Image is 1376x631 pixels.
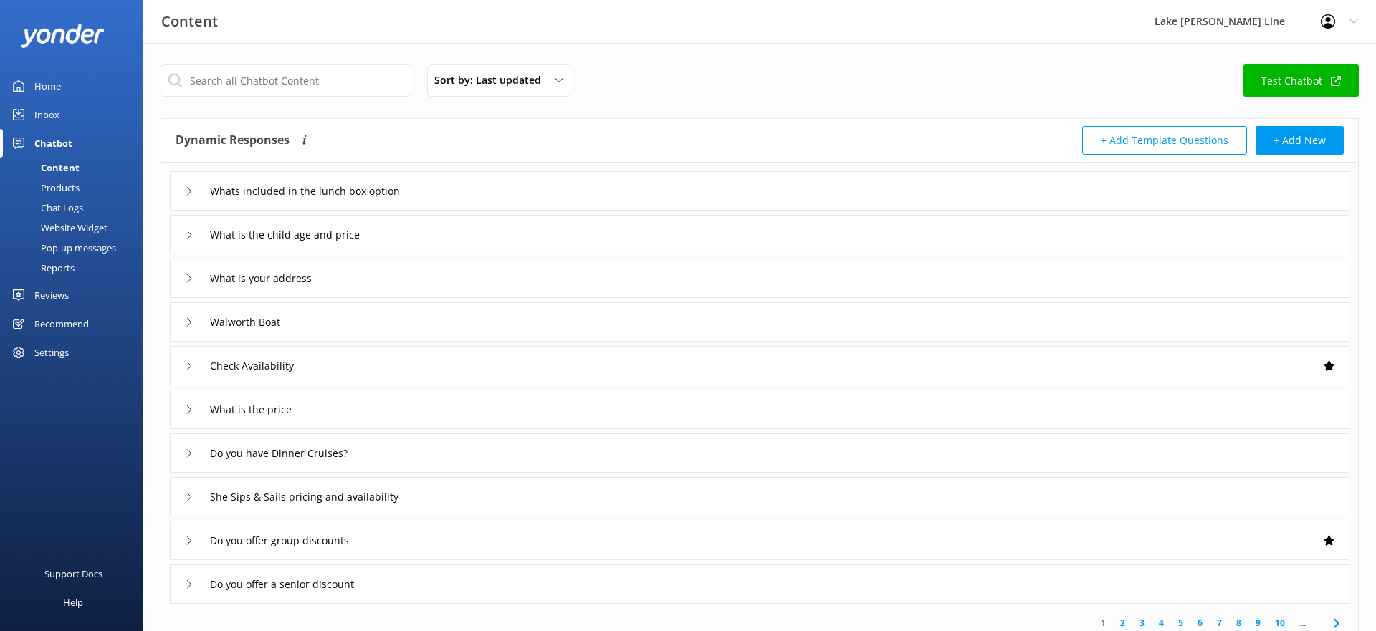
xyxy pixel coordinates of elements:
[9,258,75,278] div: Reports
[161,10,218,33] h3: Content
[176,126,290,155] h4: Dynamic Responses
[34,309,89,338] div: Recommend
[1210,616,1229,630] a: 7
[9,218,143,238] a: Website Widget
[34,72,61,100] div: Home
[1132,616,1152,630] a: 3
[1256,126,1344,155] button: + Add New
[9,178,80,198] div: Products
[1243,64,1359,97] a: Test Chatbot
[9,198,83,218] div: Chat Logs
[9,238,116,258] div: Pop-up messages
[1190,616,1210,630] a: 6
[34,129,72,158] div: Chatbot
[34,281,69,309] div: Reviews
[34,338,69,367] div: Settings
[9,198,143,218] a: Chat Logs
[9,158,80,178] div: Content
[63,588,83,617] div: Help
[1292,616,1313,630] span: ...
[434,72,550,88] span: Sort by: Last updated
[1229,616,1248,630] a: 8
[9,178,143,198] a: Products
[1152,616,1171,630] a: 4
[21,24,104,47] img: yonder-white-logo.png
[9,158,143,178] a: Content
[1268,616,1292,630] a: 10
[9,218,107,238] div: Website Widget
[9,258,143,278] a: Reports
[1094,616,1113,630] a: 1
[9,238,143,258] a: Pop-up messages
[1082,126,1247,155] button: + Add Template Questions
[161,64,411,97] input: Search all Chatbot Content
[1113,616,1132,630] a: 2
[34,100,59,129] div: Inbox
[1171,616,1190,630] a: 5
[44,559,102,588] div: Support Docs
[1248,616,1268,630] a: 9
